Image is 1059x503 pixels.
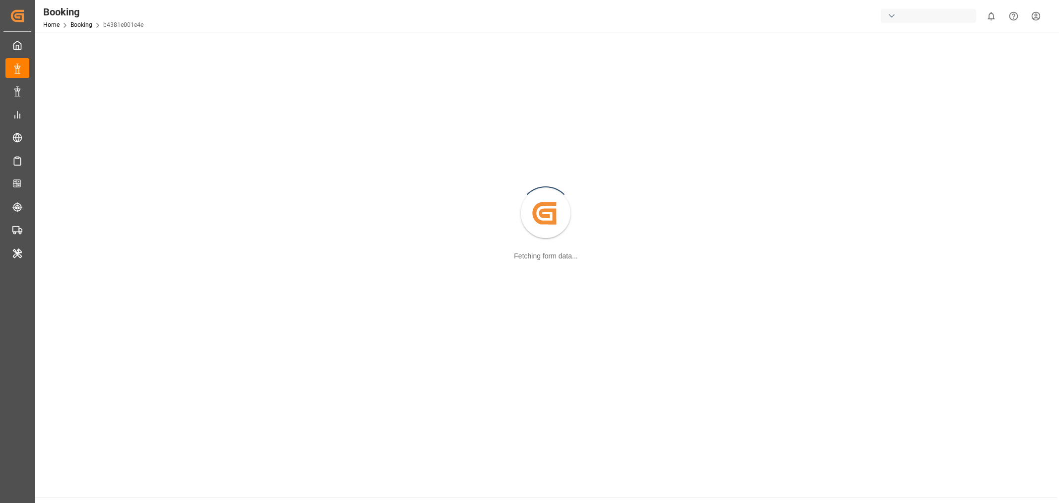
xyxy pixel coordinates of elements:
[71,21,92,28] a: Booking
[1002,5,1025,27] button: Help Center
[43,21,60,28] a: Home
[514,251,577,261] div: Fetching form data...
[980,5,1002,27] button: show 0 new notifications
[43,4,143,19] div: Booking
